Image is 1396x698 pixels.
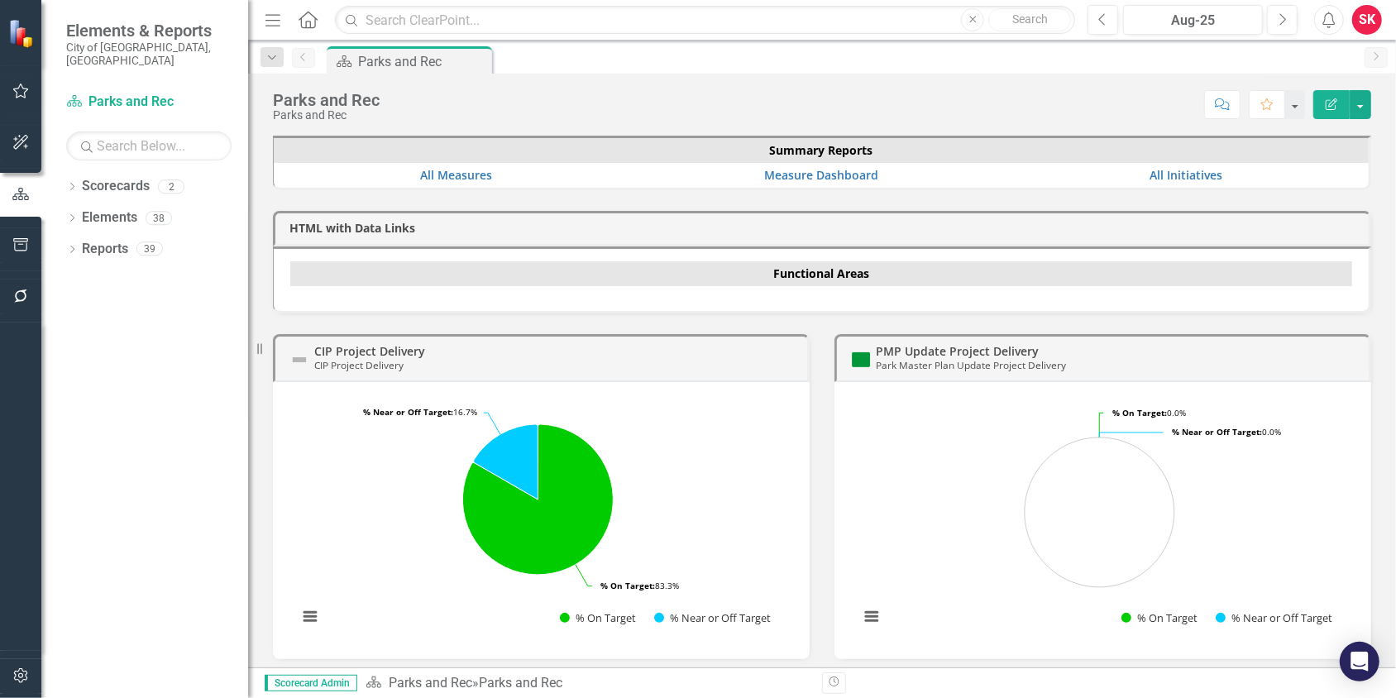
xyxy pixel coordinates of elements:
[82,177,150,196] a: Scorecards
[474,424,538,500] path: % Near or Off Target, 16.66666667.
[1340,642,1379,681] div: Open Intercom Messenger
[1172,426,1281,437] text: 0.0%
[358,51,488,72] div: Parks and Rec
[289,350,309,370] img: Not Defined
[764,167,878,183] a: Measure Dashboard
[314,358,404,371] small: CIP Project Delivery
[273,109,380,122] div: Parks and Rec
[66,131,232,160] input: Search Below...
[66,93,232,112] a: Parks and Rec
[363,406,453,418] tspan: % Near or Off Target:
[366,674,810,693] div: »
[389,675,472,691] a: Parks and Rec
[851,394,1348,643] svg: Interactive chart
[600,580,679,591] text: 83.3%
[420,167,492,183] a: All Measures
[1123,5,1263,35] button: Aug-25
[1129,11,1257,31] div: Aug-25
[363,406,477,418] text: 16.7%
[290,261,1352,286] th: Functional Areas
[66,21,232,41] span: Elements & Reports
[314,343,425,359] a: CIP Project Delivery
[1172,426,1262,437] tspan: % Near or Off Target:
[1112,407,1167,418] tspan: % On Target:
[146,211,172,225] div: 38
[265,675,357,691] span: Scorecard Admin
[654,610,772,624] button: Show % Near or Off Target
[1112,407,1186,418] text: 0.0%
[335,6,1075,35] input: Search ClearPoint...
[479,675,562,691] div: Parks and Rec
[289,222,1360,234] h3: HTML with Data Links
[82,208,137,227] a: Elements
[600,580,655,591] tspan: % On Target:
[876,358,1066,371] small: Park Master Plan Update Project Delivery
[463,424,614,575] path: % On Target, 83.33333333.
[876,343,1039,359] a: PMP Update Project Delivery
[560,610,636,624] button: Show % On Target
[1012,12,1048,26] span: Search
[851,350,871,370] img: On Target
[82,240,128,259] a: Reports
[988,8,1071,31] button: Search
[273,91,380,109] div: Parks and Rec
[289,394,786,643] svg: Interactive chart
[851,394,1355,643] div: Chart. Highcharts interactive chart.
[1121,610,1198,624] button: Show % On Target
[66,41,232,68] small: City of [GEOGRAPHIC_DATA], [GEOGRAPHIC_DATA]
[1216,610,1333,624] button: Show % Near or Off Target
[860,605,883,628] button: View chart menu, Chart
[299,605,322,628] button: View chart menu, Chart
[158,179,184,194] div: 2
[1150,167,1222,183] a: All Initiatives
[136,242,163,256] div: 39
[274,138,1369,163] th: Summary Reports
[289,394,793,643] div: Chart. Highcharts interactive chart.
[1352,5,1382,35] button: SK
[8,19,37,48] img: ClearPoint Strategy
